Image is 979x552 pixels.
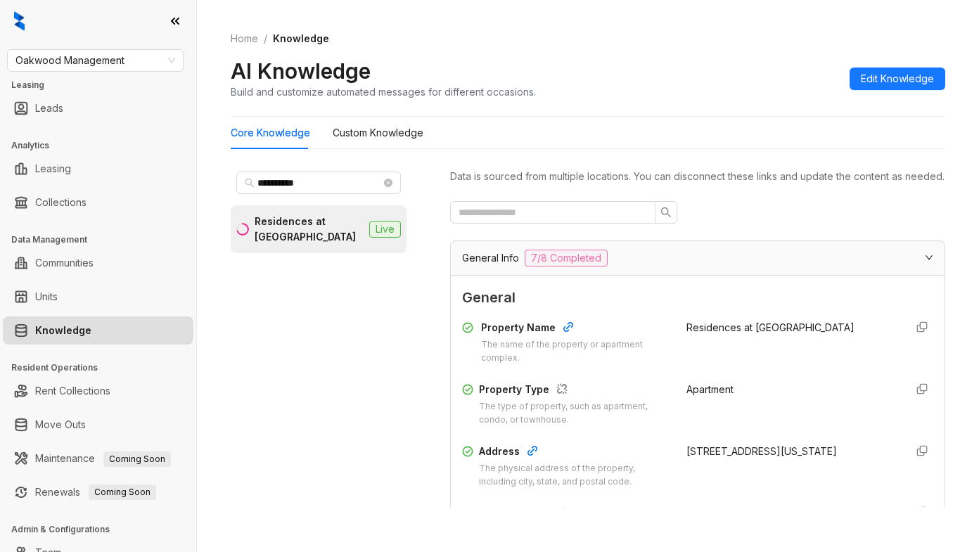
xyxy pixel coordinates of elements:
[11,233,196,246] h3: Data Management
[525,250,608,267] span: 7/8 Completed
[255,214,364,245] div: Residences at [GEOGRAPHIC_DATA]
[11,139,196,152] h3: Analytics
[3,249,193,277] li: Communities
[3,94,193,122] li: Leads
[462,250,519,266] span: General Info
[686,383,734,395] span: Apartment
[660,207,672,218] span: search
[333,125,423,141] div: Custom Knowledge
[686,506,742,518] span: 6142231766
[479,400,670,427] div: The type of property, such as apartment, condo, or townhouse.
[11,79,196,91] h3: Leasing
[264,31,267,46] li: /
[103,451,171,467] span: Coming Soon
[35,155,71,183] a: Leasing
[3,377,193,405] li: Rent Collections
[35,377,110,405] a: Rent Collections
[369,221,401,238] span: Live
[479,444,670,462] div: Address
[35,283,58,311] a: Units
[11,361,196,374] h3: Resident Operations
[89,484,156,500] span: Coming Soon
[481,320,670,338] div: Property Name
[686,321,855,333] span: Residences at [GEOGRAPHIC_DATA]
[231,58,371,84] h2: AI Knowledge
[462,287,933,309] span: General
[3,283,193,311] li: Units
[3,444,193,473] li: Maintenance
[3,411,193,439] li: Move Outs
[450,169,945,184] div: Data is sourced from multiple locations. You can disconnect these links and update the content as...
[15,50,175,71] span: Oakwood Management
[35,316,91,345] a: Knowledge
[925,253,933,262] span: expanded
[231,84,536,99] div: Build and customize automated messages for different occasions.
[384,179,392,187] span: close-circle
[686,444,894,459] div: [STREET_ADDRESS][US_STATE]
[11,523,196,536] h3: Admin & Configurations
[35,249,94,277] a: Communities
[35,94,63,122] a: Leads
[35,188,87,217] a: Collections
[14,11,25,31] img: logo
[245,178,255,188] span: search
[273,32,329,44] span: Knowledge
[850,68,945,90] button: Edit Knowledge
[35,478,156,506] a: RenewalsComing Soon
[861,71,934,86] span: Edit Knowledge
[479,462,670,489] div: The physical address of the property, including city, state, and postal code.
[451,241,945,275] div: General Info7/8 Completed
[228,31,261,46] a: Home
[3,316,193,345] li: Knowledge
[481,338,670,365] div: The name of the property or apartment complex.
[479,505,670,523] div: Phone Number
[231,125,310,141] div: Core Knowledge
[35,411,86,439] a: Move Outs
[479,382,670,400] div: Property Type
[3,478,193,506] li: Renewals
[3,155,193,183] li: Leasing
[3,188,193,217] li: Collections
